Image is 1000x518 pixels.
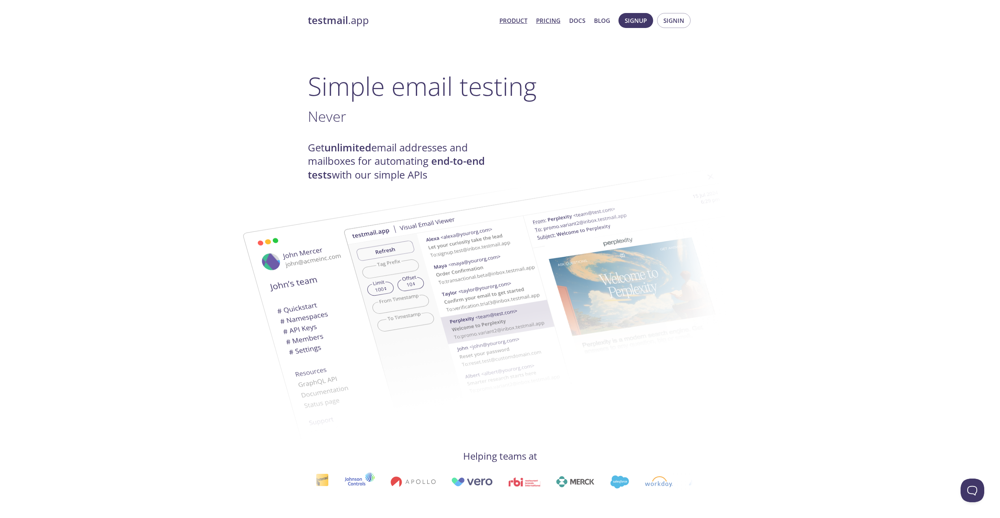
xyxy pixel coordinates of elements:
[663,15,684,26] span: Signin
[569,15,585,26] a: Docs
[308,106,346,126] span: Never
[625,15,647,26] span: Signup
[308,154,485,181] strong: end-to-end tests
[447,476,486,487] img: merck
[343,157,769,424] img: testmail-email-viewer
[499,15,527,26] a: Product
[308,141,500,182] h4: Get email addresses and mailboxes for automating with our simple APIs
[536,476,564,487] img: workday
[594,15,610,26] a: Blog
[308,14,493,27] a: testmail.app
[343,477,384,486] img: vero
[400,477,432,486] img: rbi
[961,479,984,502] iframe: Help Scout Beacon - Open
[308,450,693,462] h4: Helping teams at
[308,13,348,27] strong: testmail
[536,15,561,26] a: Pricing
[324,141,371,155] strong: unlimited
[646,477,668,486] img: pbs
[213,183,639,449] img: testmail-email-viewer
[618,13,653,28] button: Signup
[580,476,631,487] img: atlassian
[657,13,691,28] button: Signin
[308,71,693,101] h1: Simple email testing
[501,475,520,488] img: salesforce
